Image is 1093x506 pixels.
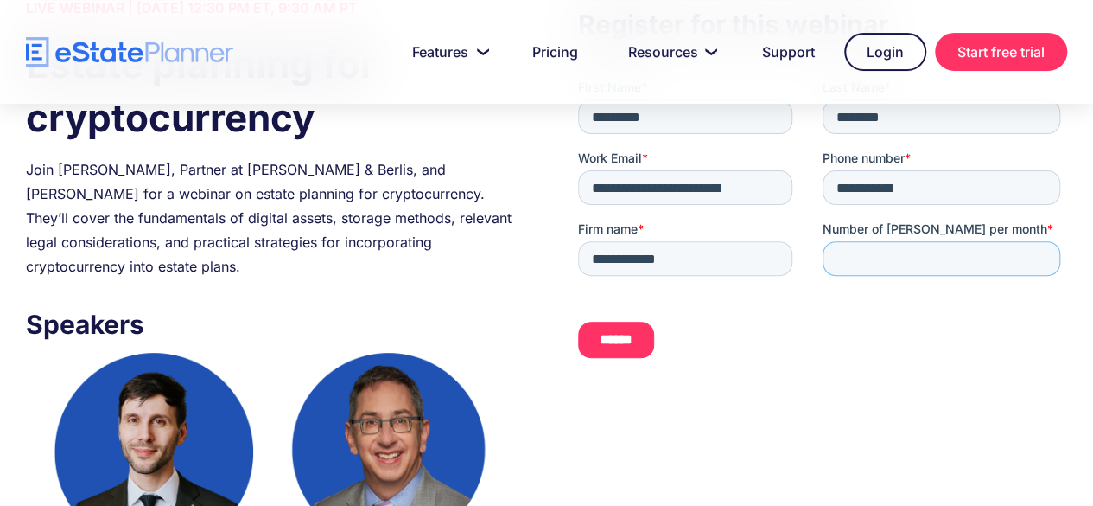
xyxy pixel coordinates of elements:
h3: Speakers [26,304,515,344]
iframe: Form 0 [578,79,1067,372]
a: Pricing [512,35,599,69]
a: Features [391,35,503,69]
a: Login [844,33,926,71]
div: Join [PERSON_NAME], Partner at [PERSON_NAME] & Berlis, and [PERSON_NAME] for a webinar on estate ... [26,157,515,279]
a: Resources [607,35,733,69]
a: home [26,37,233,67]
a: Support [741,35,836,69]
a: Start free trial [935,33,1067,71]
